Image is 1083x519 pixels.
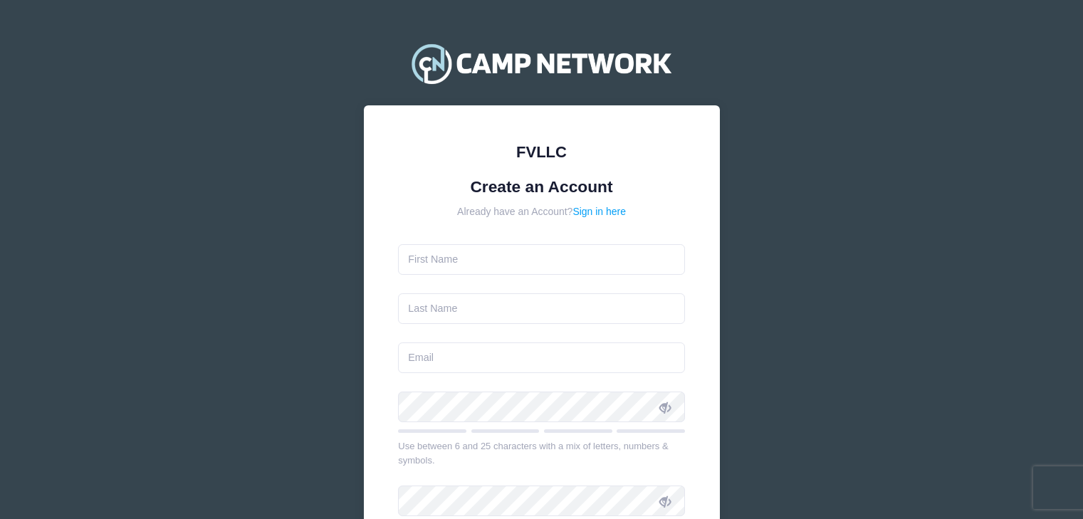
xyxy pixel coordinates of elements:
[398,293,685,324] input: Last Name
[572,206,626,217] a: Sign in here
[398,177,685,196] h1: Create an Account
[405,35,677,92] img: Camp Network
[398,244,685,275] input: First Name
[398,342,685,373] input: Email
[398,204,685,219] div: Already have an Account?
[398,140,685,164] div: FVLLC
[398,439,685,467] div: Use between 6 and 25 characters with a mix of letters, numbers & symbols.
